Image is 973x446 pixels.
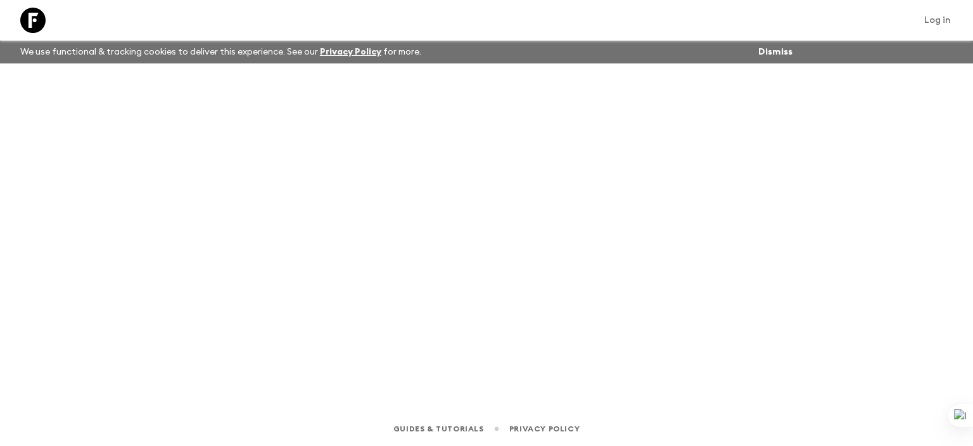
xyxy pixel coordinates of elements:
a: Privacy Policy [509,422,580,436]
a: Log in [917,11,958,29]
button: Dismiss [755,43,796,61]
a: Guides & Tutorials [393,422,484,436]
p: We use functional & tracking cookies to deliver this experience. See our for more. [15,41,426,63]
a: Privacy Policy [320,48,381,56]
